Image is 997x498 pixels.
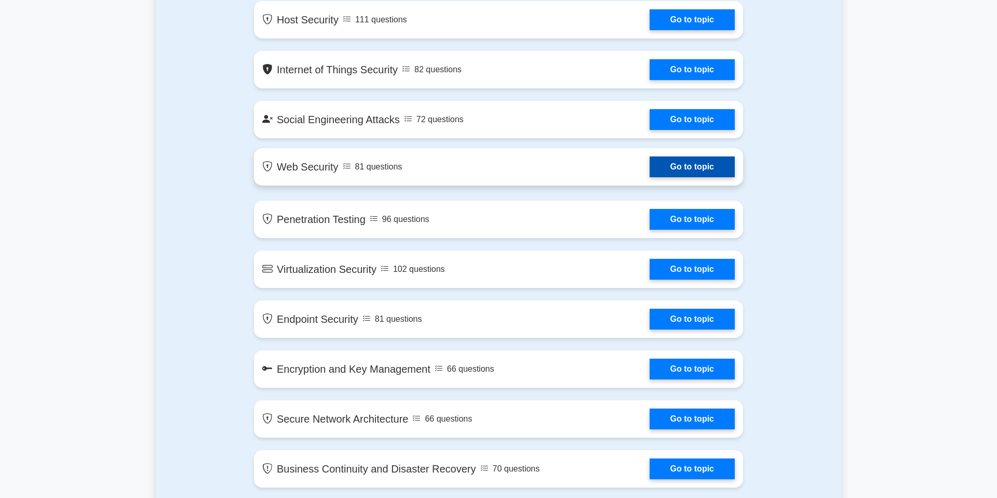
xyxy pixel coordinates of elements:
a: Go to topic [650,259,735,280]
a: Go to topic [650,59,735,80]
a: Go to topic [650,109,735,130]
a: Go to topic [650,359,735,379]
a: Go to topic [650,458,735,479]
a: Go to topic [650,156,735,177]
a: Go to topic [650,209,735,230]
a: Go to topic [650,309,735,330]
a: Go to topic [650,409,735,429]
a: Go to topic [650,9,735,30]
